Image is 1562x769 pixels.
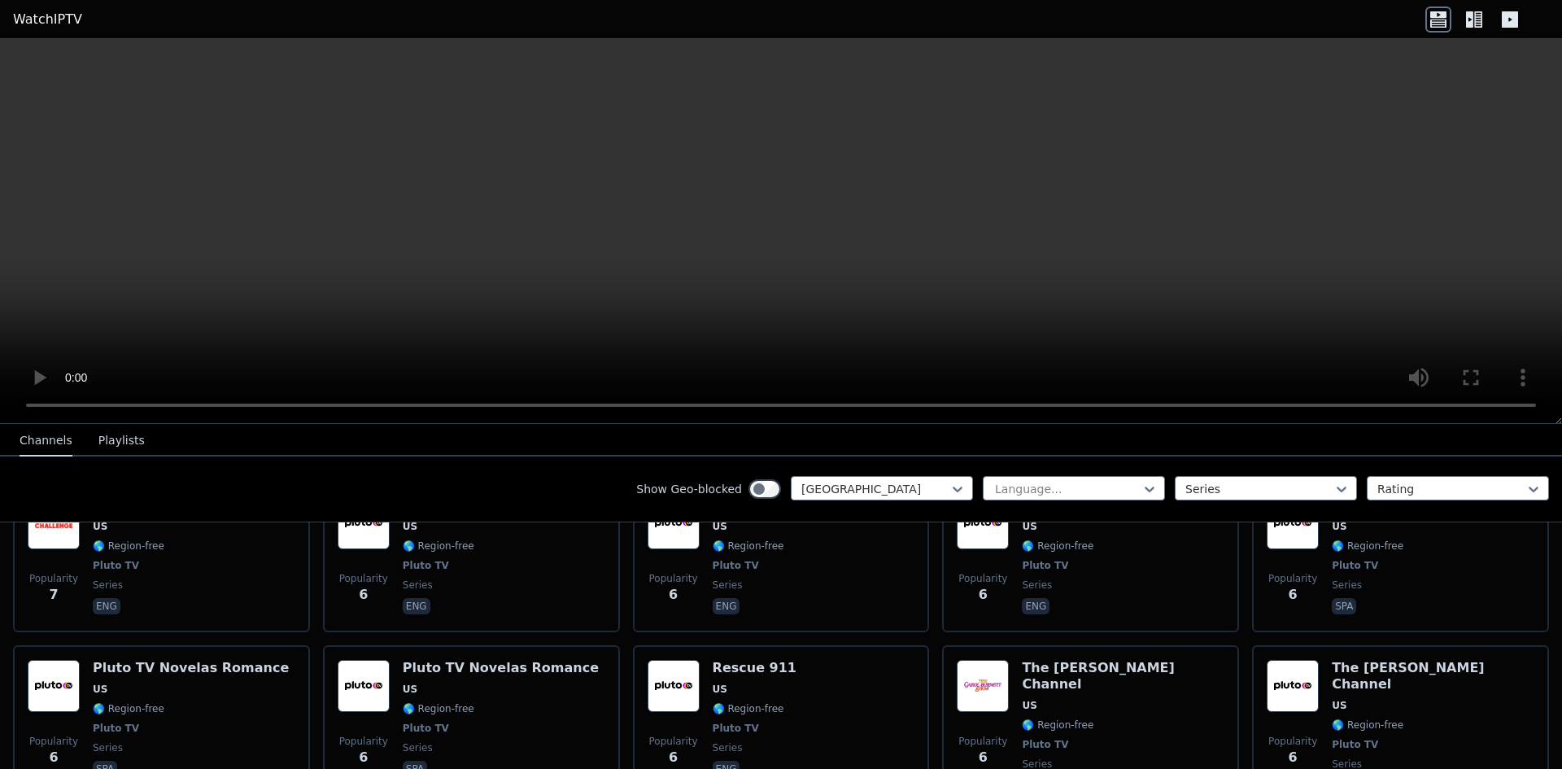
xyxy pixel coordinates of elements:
p: eng [1022,598,1049,614]
span: US [1332,699,1346,712]
span: 7 [49,585,58,605]
img: Pluto TV Novelas Romance [28,660,80,712]
span: 6 [669,748,678,767]
span: 🌎 Region-free [1332,719,1403,732]
span: 🌎 Region-free [93,540,164,553]
h6: Pluto TV Novelas Romance [93,660,289,676]
button: Playlists [98,426,145,457]
span: series [1332,579,1362,592]
label: Show Geo-blocked [636,481,742,497]
span: 6 [1289,748,1298,767]
span: Popularity [649,735,698,748]
span: series [1022,579,1052,592]
span: 6 [49,748,58,767]
p: eng [93,598,120,614]
span: series [93,579,123,592]
span: Popularity [1268,735,1317,748]
span: 🌎 Region-free [93,702,164,715]
h6: The [PERSON_NAME] Channel [1332,660,1534,693]
span: US [93,683,107,696]
span: Popularity [1268,572,1317,585]
span: Pluto TV [1022,738,1068,751]
span: Pluto TV [1022,559,1068,572]
h6: Rescue 911 [713,660,796,676]
img: Rescue 911 [648,660,700,712]
img: The Bob Ross Channel [1267,660,1319,712]
img: MTV Dating [648,497,700,549]
img: Pluto TV MTV Tattoo A Dos [1267,497,1319,549]
span: US [1022,699,1036,712]
span: series [93,741,123,754]
span: 🌎 Region-free [403,540,474,553]
span: US [403,683,417,696]
span: 6 [359,585,368,605]
a: WatchIPTV [13,10,82,29]
span: series [403,579,433,592]
span: US [403,520,417,533]
span: Popularity [649,572,698,585]
span: 🌎 Region-free [713,540,784,553]
span: Pluto TV [1332,738,1378,751]
img: Pluto TV Fantastic [957,497,1009,549]
span: Pluto TV [403,559,449,572]
span: Pluto TV [1332,559,1378,572]
h6: Pluto TV Novelas Romance [403,660,599,676]
span: series [713,741,743,754]
span: 6 [979,748,988,767]
p: eng [713,598,740,614]
span: 🌎 Region-free [713,702,784,715]
img: The Challenge [28,497,80,549]
span: Popularity [29,735,78,748]
span: US [1332,520,1346,533]
span: 6 [669,585,678,605]
span: US [713,520,727,533]
span: Pluto TV [403,722,449,735]
span: US [1022,520,1036,533]
span: Popularity [958,572,1007,585]
p: eng [403,598,430,614]
span: Pluto TV [713,559,759,572]
img: Family Ties [338,497,390,549]
span: 6 [359,748,368,767]
span: Popularity [958,735,1007,748]
span: Pluto TV [713,722,759,735]
span: Pluto TV [93,722,139,735]
span: Pluto TV [93,559,139,572]
span: 6 [1289,585,1298,605]
img: The Bob Ross Channel [957,660,1009,712]
span: 🌎 Region-free [1022,540,1093,553]
span: US [93,520,107,533]
button: Channels [20,426,72,457]
span: Popularity [339,572,388,585]
p: spa [1332,598,1356,614]
span: 🌎 Region-free [1022,719,1093,732]
span: US [713,683,727,696]
span: series [403,741,433,754]
span: Popularity [339,735,388,748]
h6: The [PERSON_NAME] Channel [1022,660,1224,693]
img: Pluto TV Novelas Romance [338,660,390,712]
span: 6 [979,585,988,605]
span: series [713,579,743,592]
span: Popularity [29,572,78,585]
span: 🌎 Region-free [403,702,474,715]
span: 🌎 Region-free [1332,540,1403,553]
